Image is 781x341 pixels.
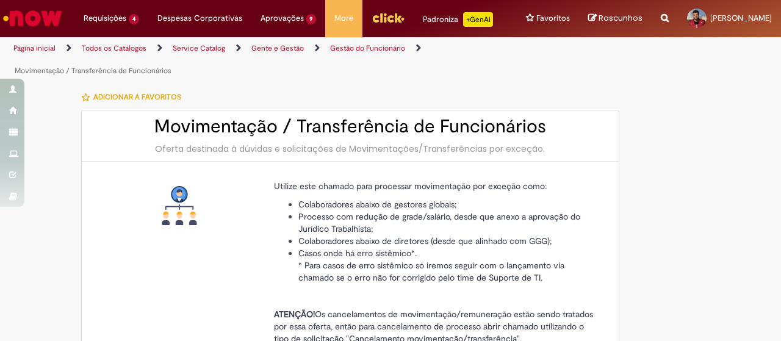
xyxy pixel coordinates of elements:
[9,37,511,82] ul: Trilhas de página
[82,43,146,53] a: Todos os Catálogos
[81,84,188,110] button: Adicionar a Favoritos
[261,12,304,24] span: Aprovações
[13,43,56,53] a: Página inicial
[129,14,139,24] span: 4
[588,13,642,24] a: Rascunhos
[157,12,242,24] span: Despesas Corporativas
[84,12,126,24] span: Requisições
[372,9,405,27] img: click_logo_yellow_360x200.png
[298,260,564,283] span: * Para casos de erro sistêmico só iremos seguir com o lançamento via chamado se o erro não for co...
[330,43,405,53] a: Gestão do Funcionário
[298,235,552,246] span: Colaboradores abaixo de diretores (desde que alinhado com GGG);
[160,186,199,225] img: Movimentação / Transferência de Funcionários
[274,181,547,192] span: Utilize este chamado para processar movimentação por exceção como:
[423,12,493,27] div: Padroniza
[298,211,580,234] span: Processo com redução de grade/salário, desde que anexo a aprovação do Jurídico Trabalhista;
[93,92,181,102] span: Adicionar a Favoritos
[710,13,772,23] span: [PERSON_NAME]
[306,14,317,24] span: 9
[94,117,606,137] h2: Movimentação / Transferência de Funcionários
[173,43,225,53] a: Service Catalog
[463,12,493,27] p: +GenAi
[94,143,606,155] div: Oferta destinada à dúvidas e solicitações de Movimentações/Transferências por exceção.
[536,12,570,24] span: Favoritos
[298,199,457,210] span: Colaboradores abaixo de gestores globais;
[251,43,304,53] a: Gente e Gestão
[15,66,171,76] a: Movimentação / Transferência de Funcionários
[599,12,642,24] span: Rascunhos
[298,248,417,259] span: Casos onde há erro sistêmico*.
[334,12,353,24] span: More
[1,6,64,31] img: ServiceNow
[274,309,315,320] strong: ATENÇÃO!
